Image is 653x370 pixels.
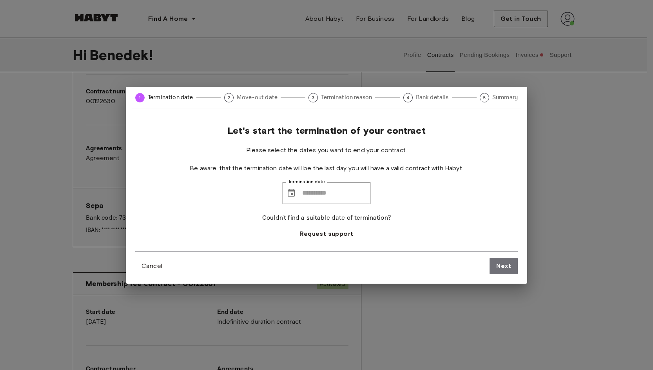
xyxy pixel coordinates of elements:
span: Cancel [141,261,162,271]
text: 1 [139,95,141,100]
span: Summary [492,93,518,102]
button: Choose date [283,185,299,201]
span: Termination date [148,93,193,102]
text: 2 [228,95,230,100]
button: Cancel [135,258,169,274]
span: Termination reason [321,93,372,102]
label: Termination date [288,179,325,185]
span: Please select the dates you want to end your contract. [246,146,407,155]
text: 4 [406,95,409,100]
span: Be aware, that the termination date will be the last day you will have a valid contract with Habyt. [190,164,463,173]
span: Request support [299,229,353,239]
button: Request support [293,226,359,242]
text: 3 [312,95,314,100]
span: Move-out date [237,93,278,102]
span: Let's start the termination of your contract [227,125,426,137]
text: 5 [483,95,486,100]
span: Bank details [416,93,449,102]
p: Couldn't find a suitable date of termination? [262,213,391,223]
